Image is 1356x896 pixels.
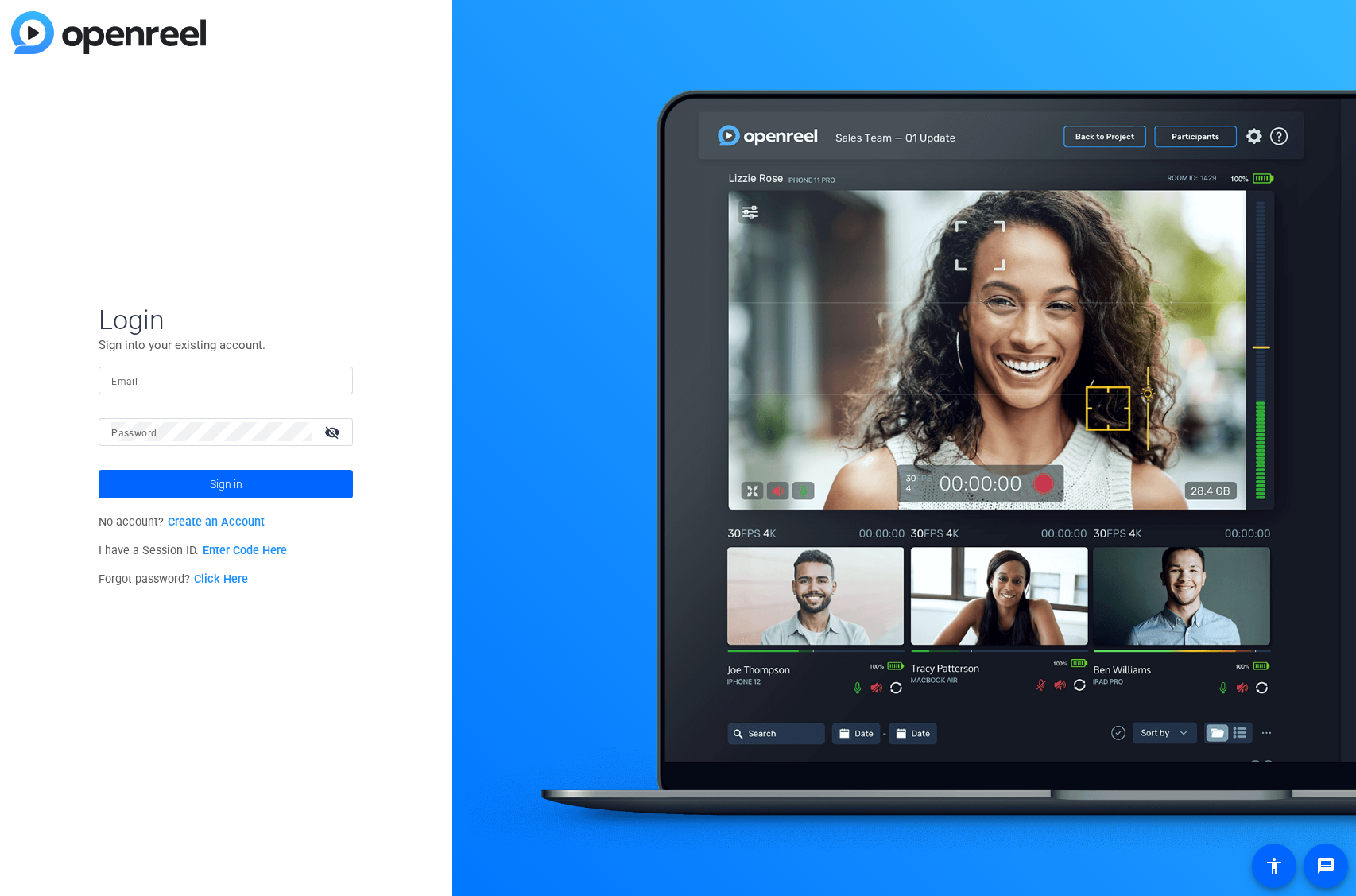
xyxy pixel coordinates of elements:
[210,464,242,504] span: Sign in
[99,515,265,529] span: No account?
[194,572,248,586] a: Click Here
[99,303,353,336] span: Login
[99,572,248,586] span: Forgot password?
[315,421,353,444] mat-icon: visibility_off
[99,470,353,498] button: Sign in
[1265,856,1284,875] mat-icon: accessibility
[111,428,157,439] mat-label: Password
[168,515,265,529] a: Create an Account
[99,544,287,557] span: I have a Session ID.
[11,11,206,54] img: blue-gradient.svg
[111,376,138,387] mat-label: Email
[99,336,353,354] p: Sign into your existing account.
[203,544,287,557] a: Enter Code Here
[1316,856,1335,875] mat-icon: message
[111,370,340,390] input: Enter Email Address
